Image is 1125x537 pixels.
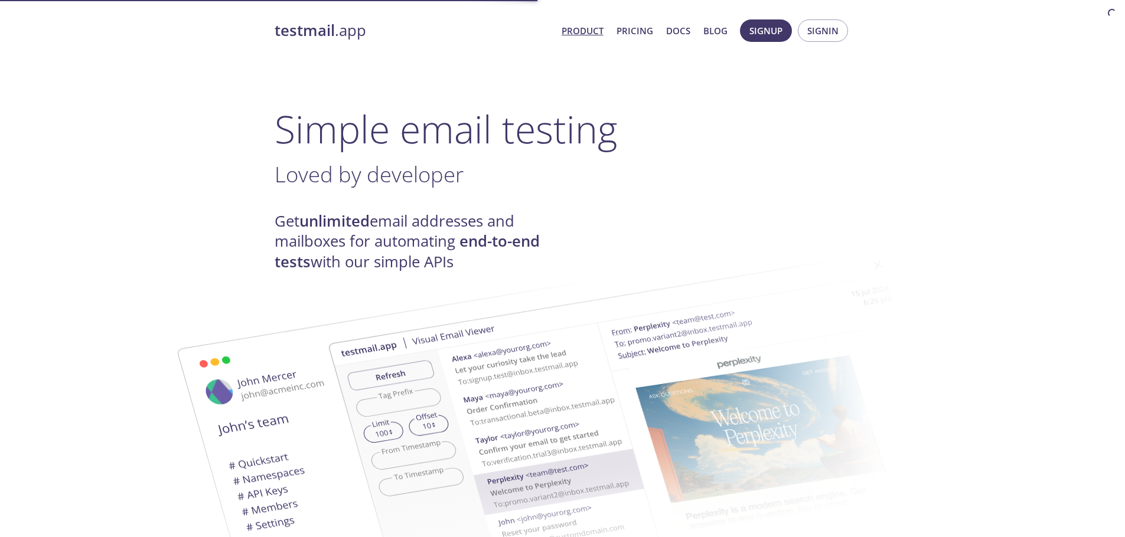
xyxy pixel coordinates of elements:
strong: unlimited [299,211,370,231]
a: Product [562,23,604,38]
strong: end-to-end tests [275,231,540,271]
a: Docs [666,23,690,38]
span: Signup [749,23,782,38]
strong: testmail [275,20,335,41]
button: Signin [798,19,848,42]
h4: Get email addresses and mailboxes for automating with our simple APIs [275,211,563,272]
h1: Simple email testing [275,106,851,152]
a: Blog [703,23,728,38]
a: Pricing [617,23,653,38]
span: Loved by developer [275,159,464,189]
button: Signup [740,19,792,42]
a: testmail.app [275,21,552,41]
span: Signin [807,23,839,38]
